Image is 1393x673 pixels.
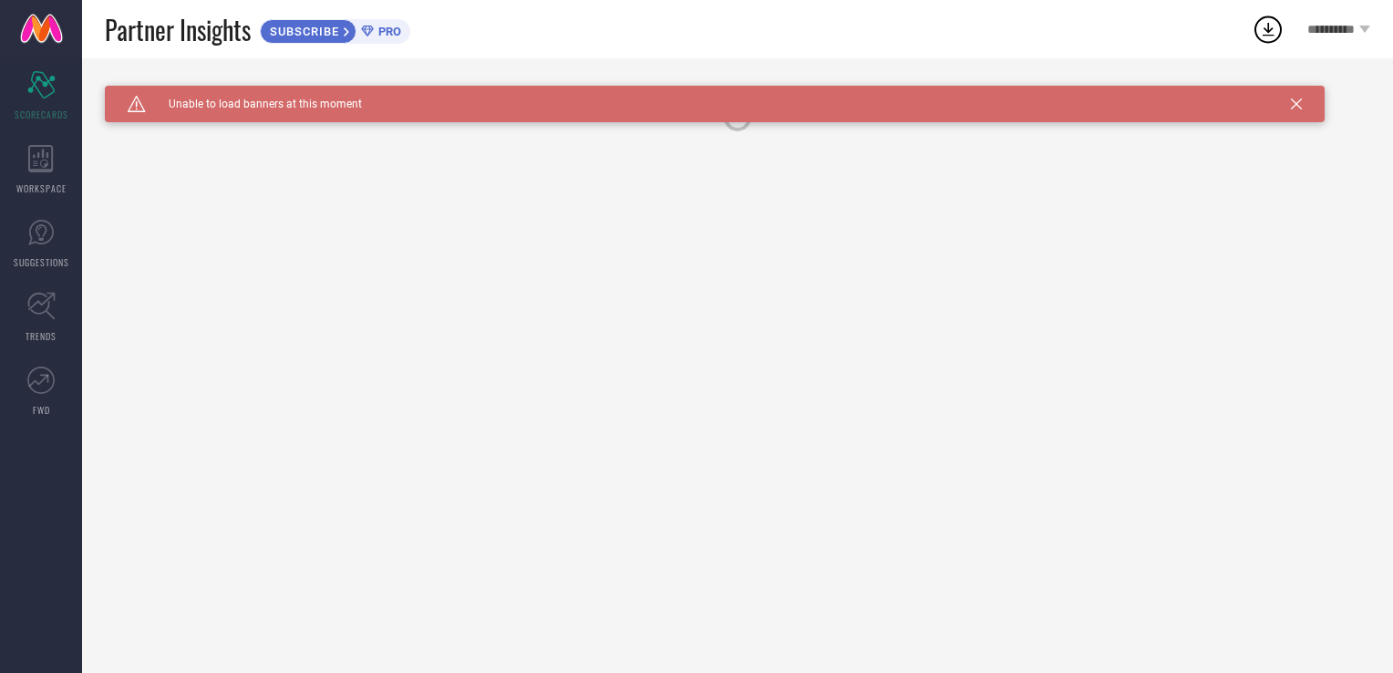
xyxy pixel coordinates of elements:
span: SCORECARDS [15,108,68,121]
span: TRENDS [26,329,57,343]
span: PRO [374,25,401,38]
a: SUBSCRIBEPRO [260,15,410,44]
div: Open download list [1252,13,1285,46]
span: WORKSPACE [16,181,67,195]
span: FWD [33,403,50,417]
span: SUGGESTIONS [14,255,69,269]
span: Unable to load banners at this moment [146,98,362,110]
span: Partner Insights [105,11,251,48]
span: SUBSCRIBE [261,25,344,38]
